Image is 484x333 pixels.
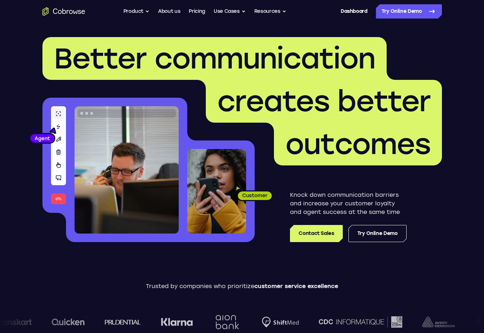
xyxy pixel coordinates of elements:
button: Use Cases [214,4,246,19]
a: Contact Sales [290,225,342,242]
a: Dashboard [341,4,367,19]
a: Try Online Demo [348,225,407,242]
a: Try Online Demo [376,4,442,19]
a: Pricing [189,4,205,19]
span: creates better [217,84,430,118]
img: Shiftmed [261,317,299,328]
p: Knock down communication barriers and increase your customer loyalty and agent success at the sam... [290,191,407,216]
span: customer service excellence [254,283,338,290]
img: A customer holding their phone [187,149,246,234]
button: Product [123,4,150,19]
button: Resources [254,4,286,19]
img: Klarna [161,318,193,326]
img: A customer support agent talking on the phone [75,106,179,234]
img: CDC Informatique [319,316,402,327]
span: Better communication [54,41,375,76]
a: About us [158,4,180,19]
img: prudential [105,319,141,325]
span: outcomes [285,127,430,161]
a: Go to the home page [42,7,85,16]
